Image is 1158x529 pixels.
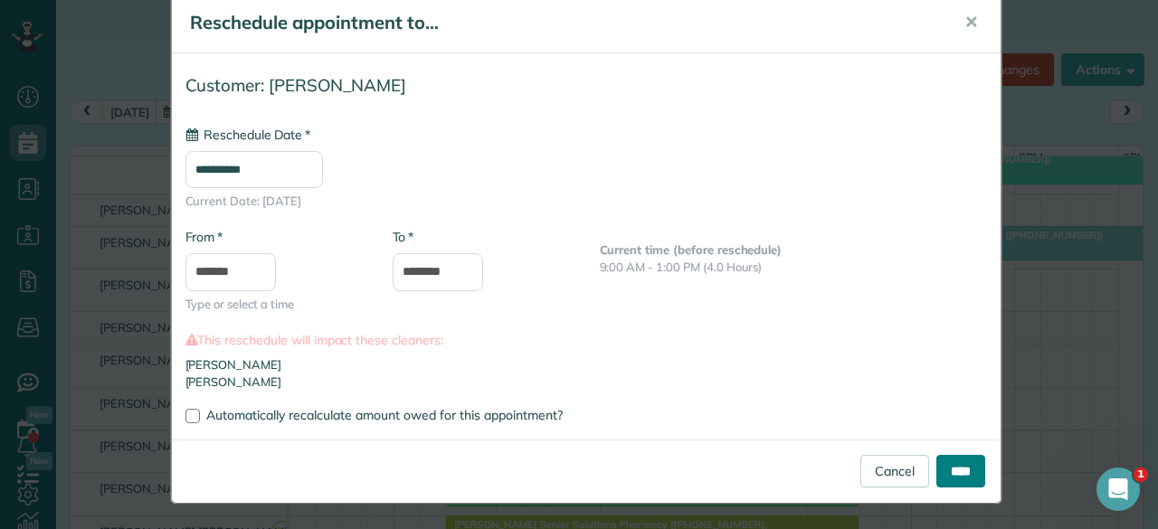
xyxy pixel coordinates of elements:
[1134,468,1148,482] span: 1
[860,455,929,487] a: Cancel
[185,76,987,95] h4: Customer: [PERSON_NAME]
[206,407,563,423] span: Automatically recalculate amount owed for this appointment?
[190,10,939,35] h5: Reschedule appointment to...
[185,126,310,144] label: Reschedule Date
[185,331,987,349] label: This reschedule will impact these cleaners:
[600,242,783,257] b: Current time (before reschedule)
[393,228,413,246] label: To
[185,356,987,373] li: [PERSON_NAME]
[185,193,987,210] span: Current Date: [DATE]
[185,373,987,391] li: [PERSON_NAME]
[1096,468,1140,511] iframe: Intercom live chat
[185,228,223,246] label: From
[600,259,987,276] p: 9:00 AM - 1:00 PM (4.0 Hours)
[964,12,978,33] span: ✕
[185,296,365,313] span: Type or select a time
